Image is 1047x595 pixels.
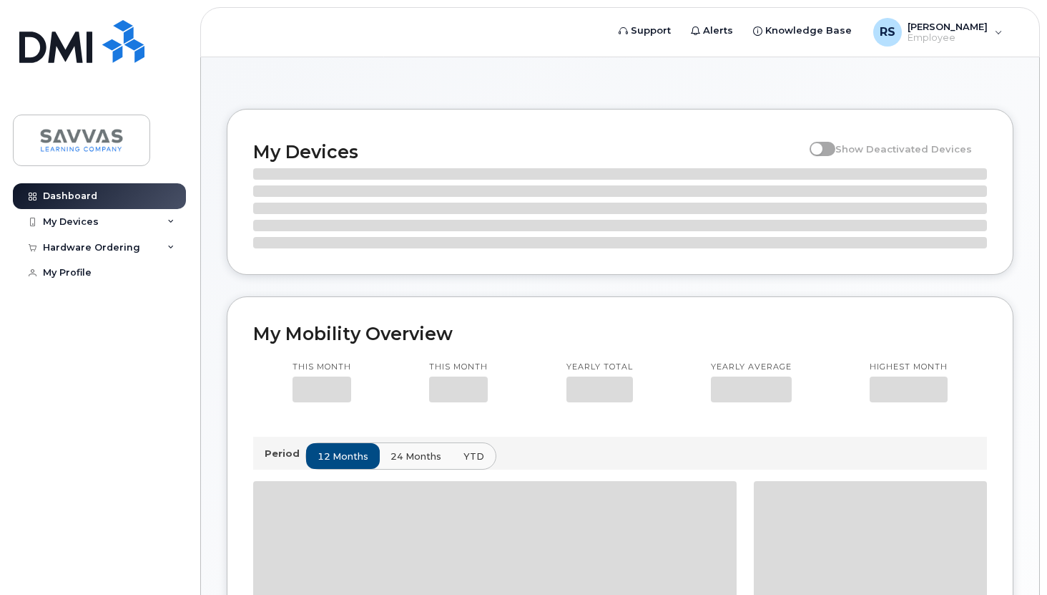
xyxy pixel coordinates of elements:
p: Yearly total [566,362,633,373]
span: YTD [463,450,484,463]
p: Highest month [870,362,948,373]
h2: My Devices [253,141,802,163]
p: Yearly average [711,362,792,373]
span: Show Deactivated Devices [835,143,972,155]
h2: My Mobility Overview [253,323,987,344]
p: This month [293,362,351,373]
span: 24 months [390,450,441,463]
input: Show Deactivated Devices [810,135,821,147]
p: Period [265,447,305,460]
p: This month [429,362,488,373]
